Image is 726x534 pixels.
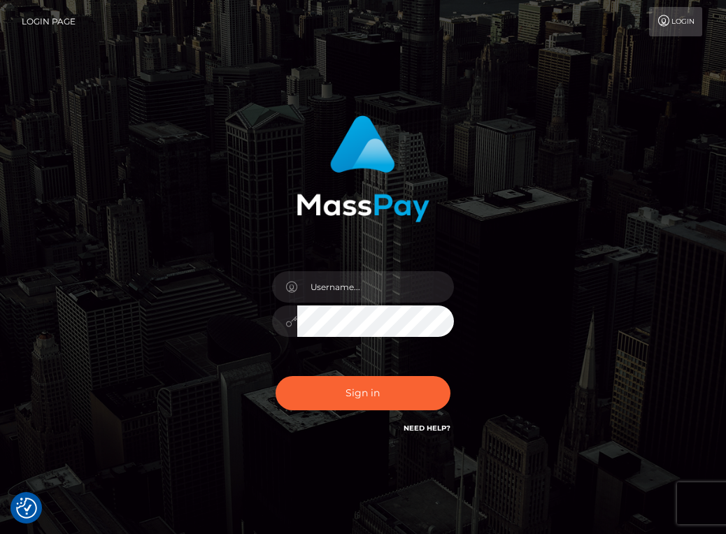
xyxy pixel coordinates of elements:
input: Username... [297,271,454,303]
img: MassPay Login [297,115,429,222]
button: Sign in [276,376,450,410]
a: Login [649,7,702,36]
a: Need Help? [404,424,450,433]
img: Revisit consent button [16,498,37,519]
button: Consent Preferences [16,498,37,519]
a: Login Page [22,7,76,36]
